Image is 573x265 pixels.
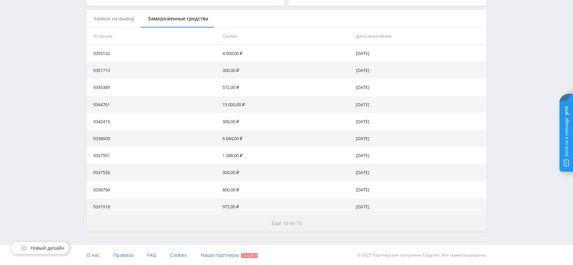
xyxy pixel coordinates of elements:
[86,252,100,258] span: О нас
[241,253,258,258] span: Скидки
[170,252,187,258] span: Cookies
[86,198,220,215] td: 9331918
[220,96,353,113] td: 15 000,00 ₽
[353,27,487,45] th: Дата зачисления
[86,27,220,45] th: ID заказа
[353,164,487,181] td: [DATE]
[220,27,353,45] th: Сумма
[220,113,353,130] td: 300,00 ₽
[220,79,353,96] td: 572,00 ₽
[86,79,220,96] td: 9345389
[353,79,487,96] td: [DATE]
[147,252,156,258] span: FAQ
[86,96,220,113] td: 9344761
[201,252,239,258] span: Наши партнеры
[353,113,487,130] td: [DATE]
[353,130,487,147] td: [DATE]
[31,245,64,251] span: Новый дизайн
[220,164,353,181] td: 300,00 ₽
[353,62,487,79] td: [DATE]
[220,181,353,198] td: 800,00 ₽
[86,130,220,147] td: 9338609
[353,96,487,113] td: [DATE]
[353,45,487,62] td: [DATE]
[86,45,220,62] td: 9355132
[141,10,215,28] div: Замороженные средства
[86,62,220,79] td: 9351713
[220,45,353,62] td: 4 000,00 ₽
[86,164,220,181] td: 9337526
[220,147,353,164] td: 1 288,00 ₽
[86,215,487,231] button: Ещё 10 из 15
[272,220,302,226] span: Ещё 10 из 15
[86,113,220,130] td: 9342415
[353,198,487,215] td: [DATE]
[86,181,220,198] td: 9336704
[86,147,220,164] td: 9337551
[220,198,353,215] td: 972,00 ₽
[353,147,487,164] td: [DATE]
[353,181,487,198] td: [DATE]
[220,62,353,79] td: 300,00 ₽
[113,252,134,258] span: Правила
[220,130,353,147] td: 6 644,00 ₽
[86,10,141,28] div: Заявки на вывод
